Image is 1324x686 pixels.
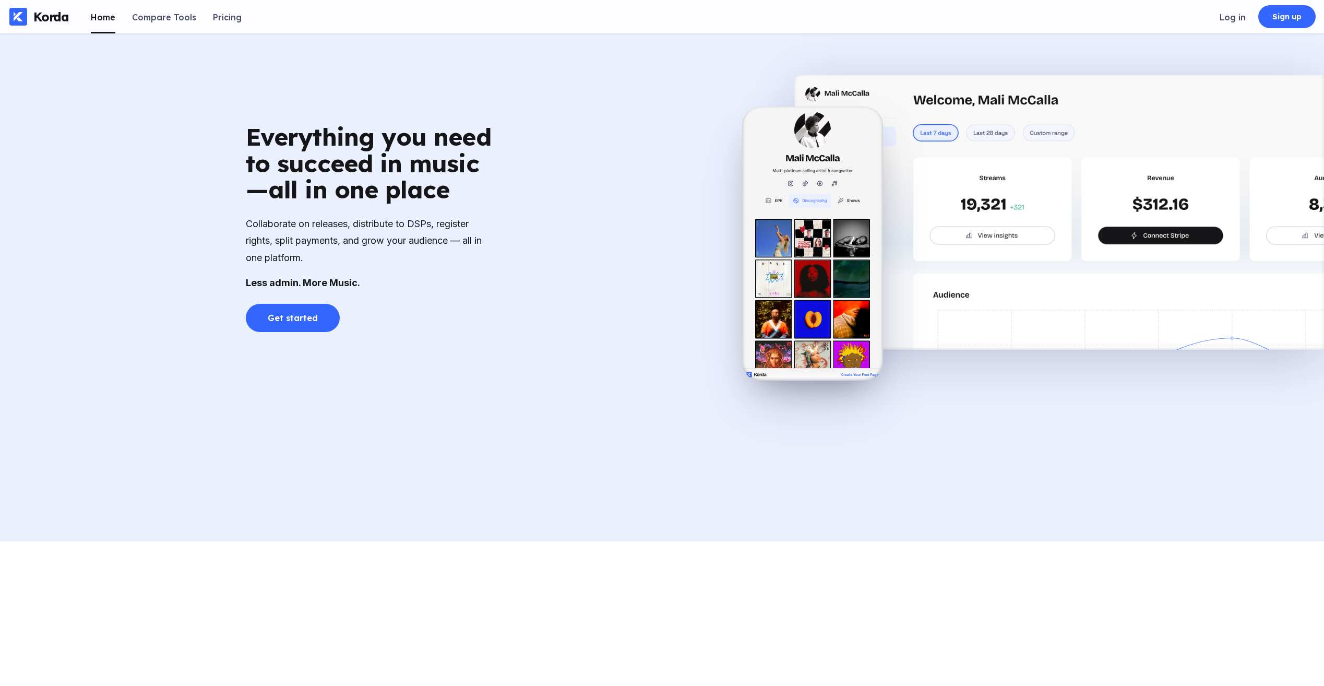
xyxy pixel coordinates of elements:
[1220,12,1246,22] div: Log in
[246,216,496,266] div: Collaborate on releases, distribute to DSPs, register rights, split payments, and grow your audie...
[246,124,496,203] div: Everything you need to succeed in music—all in one place
[132,12,196,22] div: Compare Tools
[246,291,496,332] a: Get started
[91,12,115,22] div: Home
[1258,5,1316,28] a: Sign up
[213,12,242,22] div: Pricing
[246,275,496,291] div: Less admin. More Music.
[33,9,69,25] div: Korda
[1272,11,1302,22] div: Sign up
[246,304,340,332] button: Get started
[268,313,317,323] div: Get started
